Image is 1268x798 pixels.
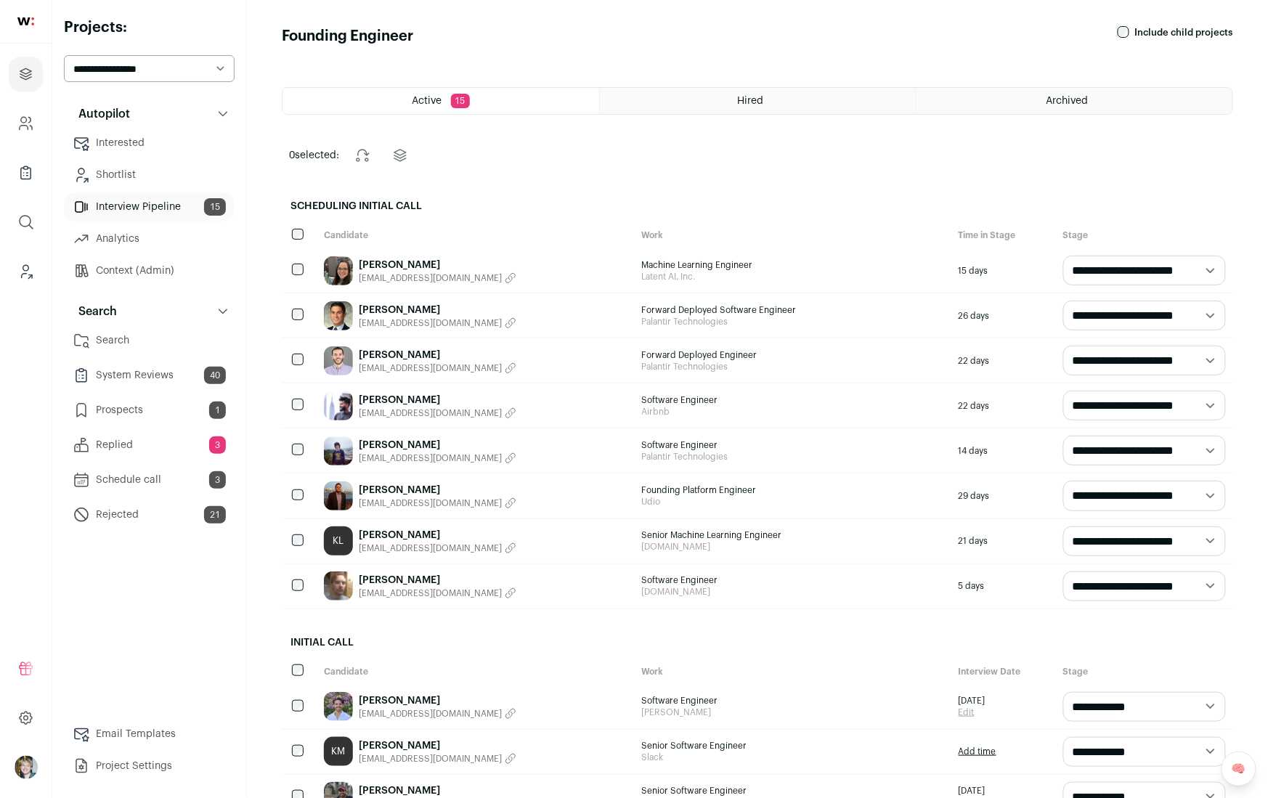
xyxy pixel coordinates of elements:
[951,659,1056,685] div: Interview Date
[282,190,1233,222] h2: Scheduling Initial Call
[282,627,1233,659] h2: Initial Call
[959,707,985,718] a: Edit
[324,526,353,555] a: KL
[451,94,470,108] span: 15
[359,753,502,765] span: [EMAIL_ADDRESS][DOMAIN_NAME]
[282,26,413,46] h1: Founding Engineer
[317,222,634,248] div: Candidate
[412,96,442,106] span: Active
[641,304,944,316] span: Forward Deployed Software Engineer
[324,436,353,465] img: 865387c7bd1b27100ea62cce403372fac4144c9c4564477b0c14cdb6c649e30a
[324,571,353,600] img: 0479110d3ad90345d85801066f184b6b9398815cc9ea8278e6bd081e46473b8a.jpg
[951,293,1056,338] div: 26 days
[951,428,1056,473] div: 14 days
[738,96,764,106] span: Hired
[64,752,235,781] a: Project Settings
[359,348,516,362] a: [PERSON_NAME]
[951,564,1056,608] div: 5 days
[204,198,226,216] span: 15
[9,254,43,289] a: Leads (Backoffice)
[359,542,502,554] span: [EMAIL_ADDRESS][DOMAIN_NAME]
[641,271,944,282] span: Latent AI, Inc.
[359,317,516,329] button: [EMAIL_ADDRESS][DOMAIN_NAME]
[359,693,516,708] a: [PERSON_NAME]
[1056,222,1233,248] div: Stage
[359,362,502,374] span: [EMAIL_ADDRESS][DOMAIN_NAME]
[959,695,985,707] span: [DATE]
[64,192,235,221] a: Interview Pipeline15
[359,407,516,419] button: [EMAIL_ADDRESS][DOMAIN_NAME]
[359,438,516,452] a: [PERSON_NAME]
[70,105,130,123] p: Autopilot
[324,391,353,420] img: f465e08fea58184e989c380bc309d0dd9639fc6e1037722ac2884939875c5108
[359,542,516,554] button: [EMAIL_ADDRESS][DOMAIN_NAME]
[64,224,235,253] a: Analytics
[959,746,996,757] a: Add time
[209,436,226,454] span: 3
[64,17,235,38] h2: Projects:
[204,506,226,524] span: 21
[359,452,516,464] button: [EMAIL_ADDRESS][DOMAIN_NAME]
[600,88,916,114] a: Hired
[64,361,235,390] a: System Reviews40
[15,756,38,779] button: Open dropdown
[17,17,34,25] img: wellfound-shorthand-0d5821cbd27db2630d0214b213865d53afaa358527fdda9d0ea32b1df1b89c2c.svg
[951,248,1056,293] div: 15 days
[359,272,516,284] button: [EMAIL_ADDRESS][DOMAIN_NAME]
[951,338,1056,383] div: 22 days
[324,346,353,375] img: 2117dae77f5a6326c10d6ad6841ff1393d2d6215fde43485a0dd298c1e23b95b.jpg
[324,256,353,285] img: 908010ef92f88771003d40202e04ff0e0ab791afc5bb08da46026b885b68f7de.jpg
[64,431,235,460] a: Replied3
[204,367,226,384] span: 40
[641,361,944,372] span: Palantir Technologies
[634,222,951,248] div: Work
[641,785,944,797] span: Senior Software Engineer
[951,222,1056,248] div: Time in Stage
[209,471,226,489] span: 3
[359,708,502,720] span: [EMAIL_ADDRESS][DOMAIN_NAME]
[951,383,1056,428] div: 22 days
[70,303,117,320] p: Search
[64,256,235,285] a: Context (Admin)
[641,695,944,707] span: Software Engineer
[64,160,235,190] a: Shortlist
[641,394,944,406] span: Software Engineer
[1056,659,1233,685] div: Stage
[1046,96,1089,106] span: Archived
[641,529,944,541] span: Senior Machine Learning Engineer
[64,720,235,749] a: Email Templates
[641,484,944,496] span: Founding Platform Engineer
[359,573,516,587] a: [PERSON_NAME]
[359,393,516,407] a: [PERSON_NAME]
[9,106,43,141] a: Company and ATS Settings
[64,500,235,529] a: Rejected21
[359,753,516,765] button: [EMAIL_ADDRESS][DOMAIN_NAME]
[359,362,516,374] button: [EMAIL_ADDRESS][DOMAIN_NAME]
[64,129,235,158] a: Interested
[359,528,516,542] a: [PERSON_NAME]
[641,496,944,508] span: Udio
[324,692,353,721] img: 6efd631b651ed821af11e3302ead6bba66abbfab3cc7c1cbfd68a99c6d64c133.jpg
[64,396,235,425] a: Prospects1
[345,138,380,173] button: Change stage
[289,148,339,163] span: selected:
[951,473,1056,518] div: 29 days
[641,541,944,553] span: [DOMAIN_NAME]
[209,402,226,419] span: 1
[359,317,502,329] span: [EMAIL_ADDRESS][DOMAIN_NAME]
[9,155,43,190] a: Company Lists
[359,452,502,464] span: [EMAIL_ADDRESS][DOMAIN_NAME]
[324,737,353,766] a: KM
[641,752,944,763] span: Slack
[951,519,1056,563] div: 21 days
[324,301,353,330] img: 78c74c722261f395f19280ea832795d3b2a21a3757b9603e424686892b262866
[359,258,516,272] a: [PERSON_NAME]
[359,783,516,798] a: [PERSON_NAME]
[641,406,944,418] span: Airbnb
[641,259,944,271] span: Machine Learning Engineer
[359,708,516,720] button: [EMAIL_ADDRESS][DOMAIN_NAME]
[641,439,944,451] span: Software Engineer
[9,57,43,91] a: Projects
